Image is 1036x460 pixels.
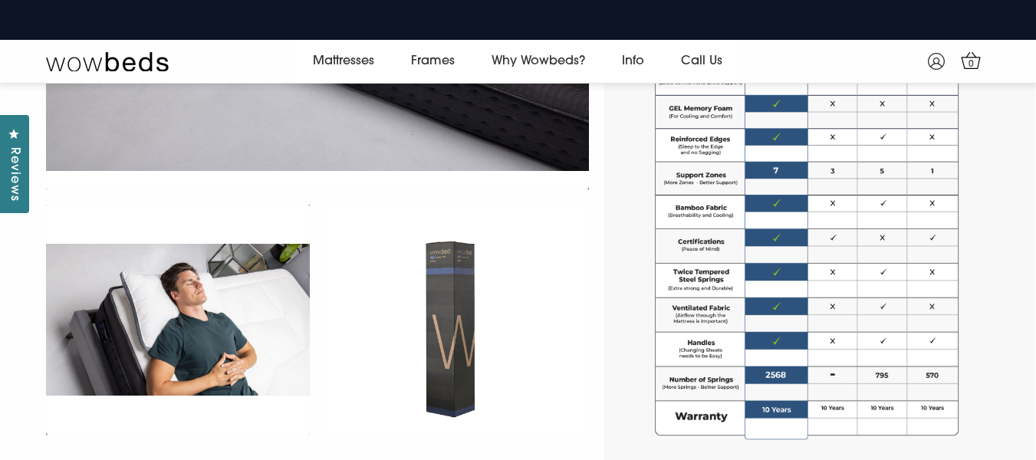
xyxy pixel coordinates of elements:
[393,40,473,83] a: Frames
[46,51,169,72] img: Wow Beds Logo
[4,147,24,202] span: Reviews
[964,57,979,72] span: 0
[604,40,663,83] a: Info
[958,47,985,74] a: 0
[294,40,393,83] a: Mattresses
[473,40,604,83] a: Why Wowbeds?
[663,40,741,83] a: Call Us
